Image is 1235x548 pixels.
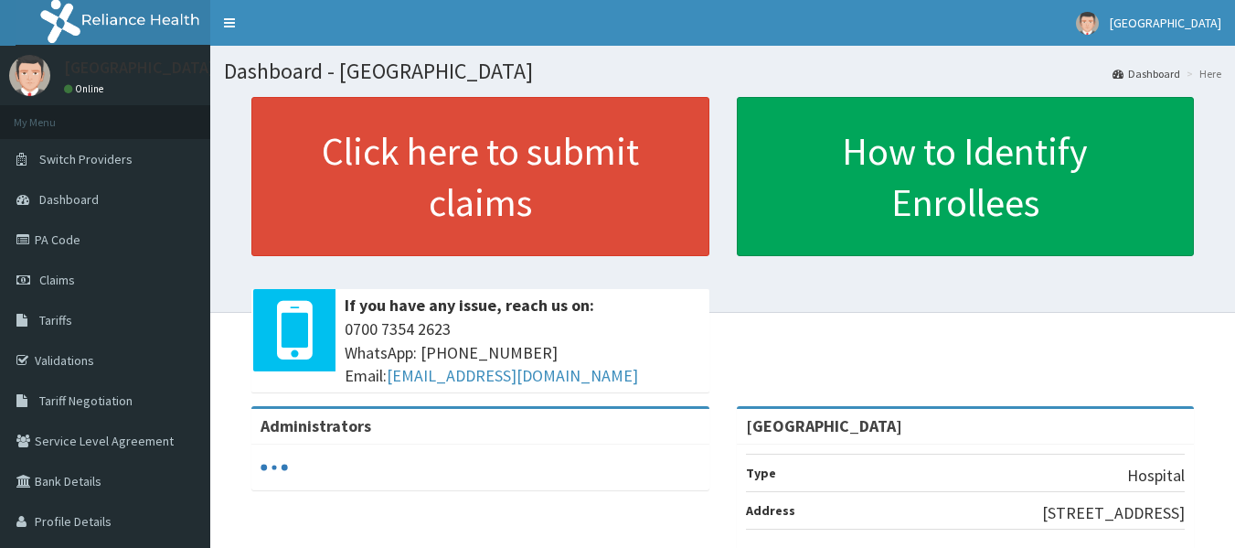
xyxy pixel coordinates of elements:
b: Administrators [261,415,371,436]
p: [STREET_ADDRESS] [1042,501,1185,525]
span: Tariffs [39,312,72,328]
h1: Dashboard - [GEOGRAPHIC_DATA] [224,59,1221,83]
li: Here [1182,66,1221,81]
a: Click here to submit claims [251,97,709,256]
p: [GEOGRAPHIC_DATA] [64,59,215,76]
span: 0700 7354 2623 WhatsApp: [PHONE_NUMBER] Email: [345,317,700,388]
a: [EMAIL_ADDRESS][DOMAIN_NAME] [387,365,638,386]
span: Dashboard [39,191,99,208]
span: [GEOGRAPHIC_DATA] [1110,15,1221,31]
p: Hospital [1127,464,1185,488]
a: Dashboard [1113,66,1180,81]
b: Address [746,502,795,519]
img: User Image [1076,12,1099,35]
a: How to Identify Enrollees [737,97,1195,256]
svg: audio-loading [261,454,288,481]
b: If you have any issue, reach us on: [345,295,594,316]
strong: [GEOGRAPHIC_DATA] [746,415,902,436]
span: Tariff Negotiation [39,392,133,409]
img: User Image [9,55,50,96]
span: Switch Providers [39,151,133,167]
span: Claims [39,272,75,288]
a: Online [64,82,108,95]
b: Type [746,465,776,481]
